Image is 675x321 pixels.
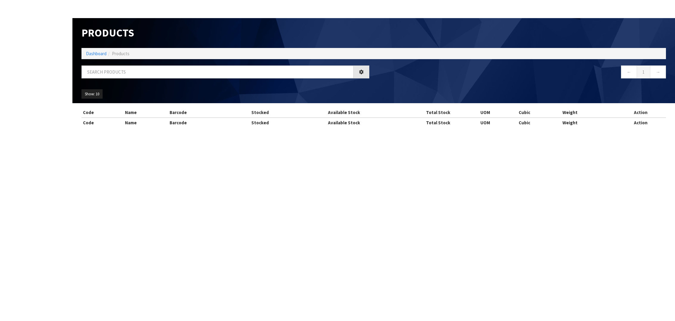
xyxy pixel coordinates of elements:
[616,118,666,127] th: Action
[168,118,229,127] th: Barcode
[168,108,229,117] th: Barcode
[616,108,666,117] th: Action
[561,108,616,117] th: Weight
[650,65,666,78] a: →
[517,118,561,127] th: Cubic
[81,65,354,78] input: Search products
[378,65,666,80] nav: Page navigation
[479,118,517,127] th: UOM
[81,108,123,117] th: Code
[81,27,369,39] h1: Products
[123,108,168,117] th: Name
[397,118,479,127] th: Total Stock
[112,51,129,56] span: Products
[479,108,517,117] th: UOM
[561,118,616,127] th: Weight
[621,65,637,78] a: ←
[86,51,107,56] a: Dashboard
[517,108,561,117] th: Cubic
[397,108,479,117] th: Total Stock
[81,118,123,127] th: Code
[81,89,103,99] button: Show: 10
[229,108,291,117] th: Stocked
[291,108,397,117] th: Available Stock
[123,118,168,127] th: Name
[637,65,650,78] a: 1
[291,118,397,127] th: Available Stock
[229,118,291,127] th: Stocked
